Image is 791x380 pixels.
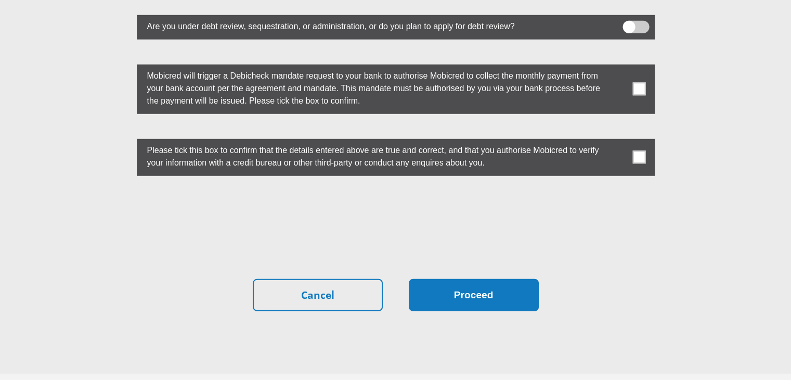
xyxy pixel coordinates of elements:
[409,279,539,312] button: Proceed
[137,15,603,35] label: Are you under debt review, sequestration, or administration, or do you plan to apply for debt rev...
[317,201,475,242] iframe: reCAPTCHA
[253,279,383,312] a: Cancel
[137,139,603,172] label: Please tick this box to confirm that the details entered above are true and correct, and that you...
[137,65,603,110] label: Mobicred will trigger a Debicheck mandate request to your bank to authorise Mobicred to collect t...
